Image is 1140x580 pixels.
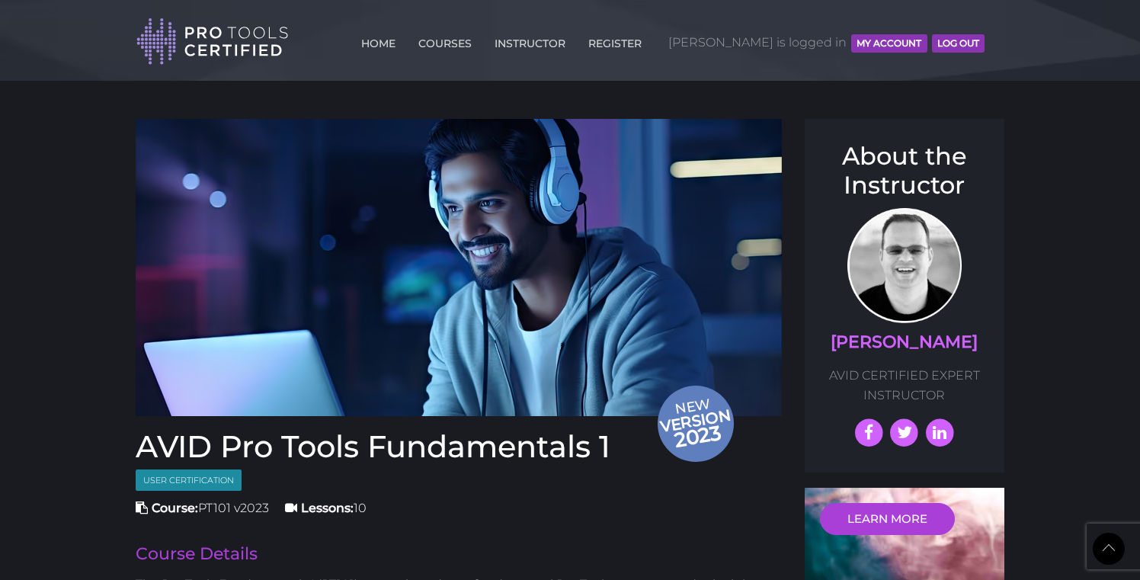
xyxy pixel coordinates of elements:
[820,503,955,535] a: LEARN MORE
[285,501,367,515] span: 10
[831,332,978,352] a: [PERSON_NAME]
[820,142,990,200] h3: About the Instructor
[136,469,242,492] span: User Certification
[657,410,733,431] span: version
[584,28,645,53] a: REGISTER
[136,501,269,515] span: PT101 v2023
[932,34,985,53] button: Log Out
[668,20,985,66] span: [PERSON_NAME] is logged in
[820,366,990,405] p: AVID CERTIFIED EXPERT INSTRUCTOR
[851,34,927,53] button: MY ACCOUNT
[491,28,569,53] a: INSTRUCTOR
[847,208,962,323] img: AVID Expert Instructor, Professor Scott Beckett profile photo
[657,395,738,454] span: New
[136,546,782,562] h2: Course Details
[152,501,198,515] strong: Course:
[136,119,782,416] a: Newversion 2023
[1093,533,1125,565] a: Back to Top
[136,17,289,66] img: Pro Tools Certified Logo
[301,501,354,515] strong: Lessons:
[658,418,738,455] span: 2023
[415,28,476,53] a: COURSES
[357,28,399,53] a: HOME
[136,431,782,462] h1: AVID Pro Tools Fundamentals 1
[136,119,782,416] img: Pro tools certified Fundamentals 1 Course cover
